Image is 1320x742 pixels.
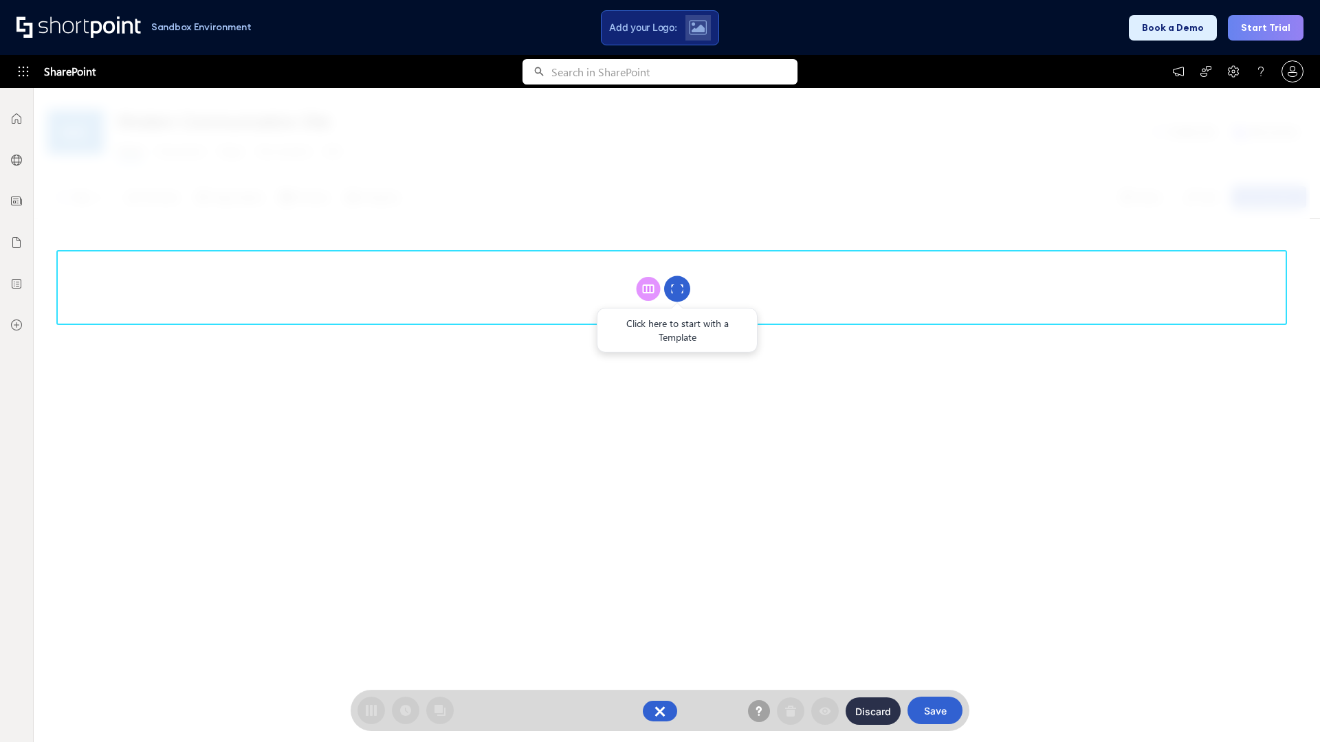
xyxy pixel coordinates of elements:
[609,21,676,34] span: Add your Logo:
[1251,676,1320,742] iframe: Chat Widget
[846,697,901,725] button: Discard
[689,20,707,35] img: Upload logo
[1129,15,1217,41] button: Book a Demo
[44,55,96,88] span: SharePoint
[151,23,252,31] h1: Sandbox Environment
[551,59,797,85] input: Search in SharePoint
[907,697,962,724] button: Save
[1228,15,1303,41] button: Start Trial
